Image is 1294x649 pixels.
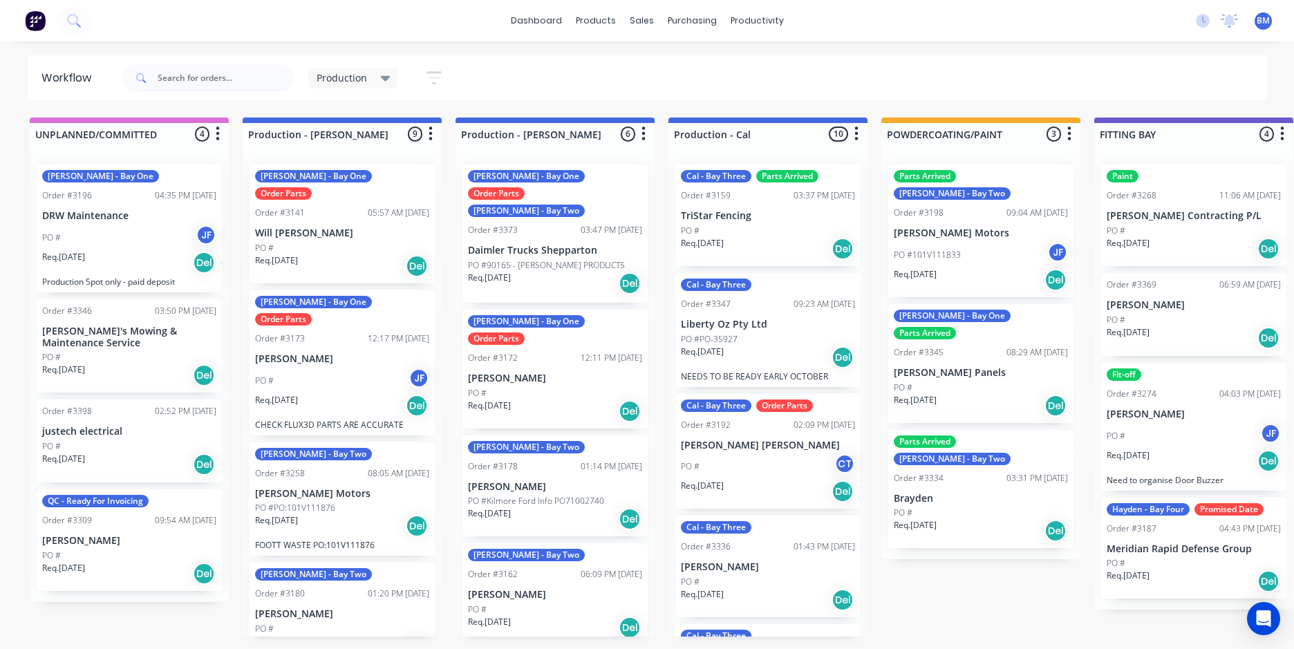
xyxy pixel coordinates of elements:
div: 12:11 PM [DATE] [581,352,642,364]
div: 04:03 PM [DATE] [1219,388,1281,400]
div: Order #3178 [468,460,518,473]
div: 03:37 PM [DATE] [794,189,855,202]
div: 03:31 PM [DATE] [1006,472,1068,485]
p: PO # [468,603,487,616]
div: Del [406,515,428,537]
p: [PERSON_NAME] Motors [894,227,1068,239]
div: Cal - Bay Three [681,399,751,412]
div: Parts Arrived [756,170,818,182]
p: [PERSON_NAME] [468,481,642,493]
p: Req. [DATE] [894,268,937,281]
p: Production Spot only - paid deposit [42,276,216,287]
div: Cal - Bay ThreeParts ArrivedOrder #315903:37 PM [DATE]TriStar FencingPO #Req.[DATE]Del [675,164,861,266]
p: PO # [894,382,912,394]
p: PO # [255,623,274,635]
div: Order #3258 [255,467,305,480]
div: [PERSON_NAME] - Bay Two [468,205,585,217]
p: PO #Kilmore Ford Info PO71002740 [468,495,604,507]
div: Del [832,480,854,502]
p: Need to organise Door Buzzer [1107,475,1281,485]
div: Order #3198 [894,207,944,219]
p: PO #PO-35927 [681,333,738,346]
div: 04:43 PM [DATE] [1219,523,1281,535]
p: [PERSON_NAME] [255,608,429,620]
p: Req. [DATE] [468,272,511,284]
div: 09:23 AM [DATE] [794,298,855,310]
div: 01:14 PM [DATE] [581,460,642,473]
div: Parts Arrived[PERSON_NAME] - Bay TwoOrder #333403:31 PM [DATE]BraydenPO #Req.[DATE]Del [888,430,1073,549]
div: [PERSON_NAME] - Bay TwoOrder #316206:09 PM [DATE][PERSON_NAME]PO #Req.[DATE]Del [462,543,648,645]
div: JF [1260,423,1281,444]
div: Del [193,563,215,585]
p: [PERSON_NAME] Motors [255,488,429,500]
div: [PERSON_NAME] - Bay One [468,315,585,328]
p: PO # [894,507,912,519]
div: JF [409,368,429,388]
div: Workflow [41,70,98,86]
div: Parts Arrived [894,170,956,182]
div: Order #3334 [894,472,944,485]
div: QC - Ready For Invoicing [42,495,149,507]
div: Cal - Bay Three [681,630,751,642]
p: Brayden [894,493,1068,505]
div: [PERSON_NAME] - Bay OneParts ArrivedOrder #334508:29 AM [DATE][PERSON_NAME] PanelsPO #Req.[DATE]Del [888,304,1073,423]
p: Daimler Trucks Shepparton [468,245,642,256]
div: [PERSON_NAME] - Bay Two [255,448,372,460]
div: Del [619,617,641,639]
div: Order #3346 [42,305,92,317]
p: PO # [681,225,700,237]
p: Req. [DATE] [681,480,724,492]
div: Order #3192 [681,419,731,431]
p: PO # [681,460,700,473]
p: Req. [DATE] [255,254,298,267]
div: [PERSON_NAME] - Bay Two [894,453,1011,465]
p: PO # [42,351,61,364]
div: JF [196,225,216,245]
p: Req. [DATE] [681,588,724,601]
div: 12:17 PM [DATE] [368,332,429,345]
p: Req. [DATE] [42,364,85,376]
img: Factory [25,10,46,31]
div: Order Parts [468,332,525,345]
p: PO # [255,242,274,254]
div: Del [406,255,428,277]
div: [PERSON_NAME] - Bay OneOrder #319604:35 PM [DATE]DRW MaintenancePO #JFReq.[DATE]DelProduction Spo... [37,164,222,292]
p: FOOTT WASTE PO:101V111876 [255,540,429,550]
p: [PERSON_NAME] [681,561,855,573]
div: Del [832,589,854,611]
div: [PERSON_NAME] - Bay One [255,170,372,182]
div: Fit-offOrder #327404:03 PM [DATE][PERSON_NAME]PO #JFReq.[DATE]DelNeed to organise Door Buzzer [1101,363,1286,491]
div: Fit-off [1107,368,1141,381]
div: Order #339802:52 PM [DATE]justech electricalPO #Req.[DATE]Del [37,399,222,482]
p: Req. [DATE] [1107,237,1150,250]
p: [PERSON_NAME] [42,535,216,547]
p: Req. [DATE] [894,519,937,532]
p: Req. [DATE] [42,251,85,263]
div: Order #3373 [468,224,518,236]
div: Order #3274 [1107,388,1156,400]
div: [PERSON_NAME] - Bay Two [255,568,372,581]
p: PO # [468,387,487,399]
div: 03:47 PM [DATE] [581,224,642,236]
p: [PERSON_NAME] [255,353,429,365]
div: Hayden - Bay Four [1107,503,1190,516]
div: 08:05 AM [DATE] [368,467,429,480]
div: Parts Arrived[PERSON_NAME] - Bay TwoOrder #319809:04 AM [DATE][PERSON_NAME] MotorsPO #101V111833J... [888,164,1073,297]
p: Req. [DATE] [468,616,511,628]
span: Production [317,70,367,85]
p: Req. [DATE] [42,453,85,465]
p: Req. [DATE] [1107,449,1150,462]
div: [PERSON_NAME] - Bay Two [894,187,1011,200]
div: 09:54 AM [DATE] [155,514,216,527]
div: productivity [724,10,791,31]
p: Will [PERSON_NAME] [255,227,429,239]
div: Del [1257,327,1279,349]
div: Order #3180 [255,587,305,600]
p: [PERSON_NAME] [468,589,642,601]
p: PO #101V111833 [894,249,961,261]
p: PO # [1107,225,1125,237]
div: 08:29 AM [DATE] [1006,346,1068,359]
div: Del [1257,570,1279,592]
div: [PERSON_NAME] - Bay TwoOrder #325808:05 AM [DATE][PERSON_NAME] MotorsPO #PO:101V111876Req.[DATE]D... [250,442,435,556]
div: Del [1257,238,1279,260]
